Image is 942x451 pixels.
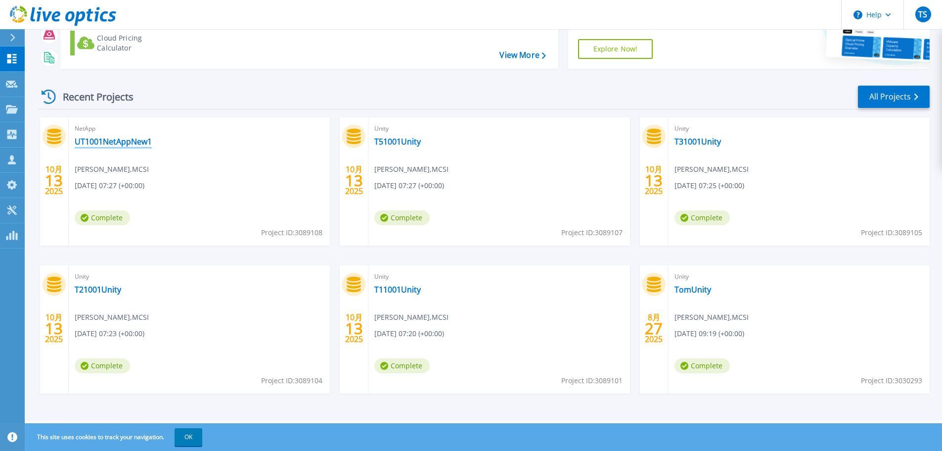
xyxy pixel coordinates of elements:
[645,324,663,333] span: 27
[374,312,449,323] span: [PERSON_NAME] , MCSI
[374,271,624,282] span: Unity
[261,227,322,238] span: Project ID: 3089108
[345,324,363,333] span: 13
[645,176,663,185] span: 13
[644,162,663,199] div: 10月 2025
[674,137,721,147] a: T31001Unity
[70,31,180,55] a: Cloud Pricing Calculator
[45,176,63,185] span: 13
[261,375,322,386] span: Project ID: 3089104
[674,123,924,134] span: Unity
[374,210,430,225] span: Complete
[75,271,324,282] span: Unity
[345,162,363,199] div: 10月 2025
[75,164,149,175] span: [PERSON_NAME] , MCSI
[374,328,444,339] span: [DATE] 07:20 (+00:00)
[644,310,663,347] div: 8月 2025
[674,328,744,339] span: [DATE] 09:19 (+00:00)
[38,85,147,109] div: Recent Projects
[27,428,202,446] span: This site uses cookies to track your navigation.
[499,50,545,60] a: View More
[674,358,730,373] span: Complete
[75,285,121,295] a: T21001Unity
[345,310,363,347] div: 10月 2025
[45,162,63,199] div: 10月 2025
[674,180,744,191] span: [DATE] 07:25 (+00:00)
[75,123,324,134] span: NetApp
[97,33,176,53] div: Cloud Pricing Calculator
[918,10,927,18] span: TS
[374,137,421,147] a: T51001Unity
[175,428,202,446] button: OK
[75,210,130,225] span: Complete
[75,180,144,191] span: [DATE] 07:27 (+00:00)
[75,358,130,373] span: Complete
[374,285,421,295] a: T11001Unity
[674,285,711,295] a: TomUnity
[374,180,444,191] span: [DATE] 07:27 (+00:00)
[75,312,149,323] span: [PERSON_NAME] , MCSI
[45,310,63,347] div: 10月 2025
[374,123,624,134] span: Unity
[561,375,623,386] span: Project ID: 3089101
[578,39,653,59] a: Explore Now!
[374,358,430,373] span: Complete
[45,324,63,333] span: 13
[75,137,152,147] a: UT1001NetAppNew1
[374,164,449,175] span: [PERSON_NAME] , MCSI
[861,227,922,238] span: Project ID: 3089105
[75,328,144,339] span: [DATE] 07:23 (+00:00)
[674,164,749,175] span: [PERSON_NAME] , MCSI
[858,86,930,108] a: All Projects
[345,176,363,185] span: 13
[674,210,730,225] span: Complete
[674,271,924,282] span: Unity
[861,375,922,386] span: Project ID: 3030293
[561,227,623,238] span: Project ID: 3089107
[674,312,749,323] span: [PERSON_NAME] , MCSI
